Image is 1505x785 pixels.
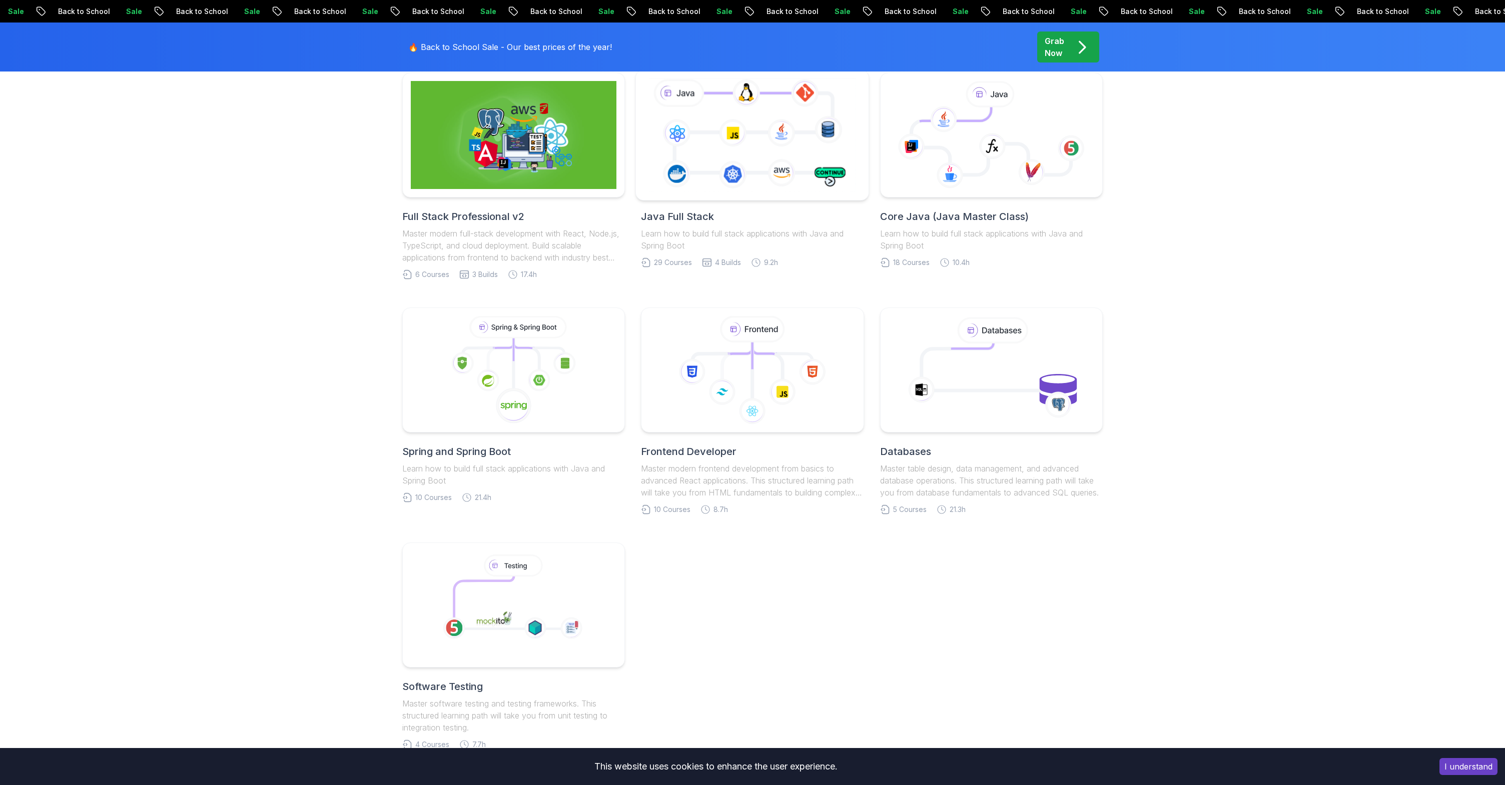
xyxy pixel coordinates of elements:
[472,739,486,749] span: 7.7h
[402,679,625,693] h2: Software Testing
[641,307,864,514] a: Frontend DeveloperMaster modern frontend development from basics to advanced React applications. ...
[639,6,707,16] p: Back to School
[641,227,864,251] p: Learn how to build full stack applications with Java and Spring Boot
[1111,6,1179,16] p: Back to School
[641,72,864,267] a: Java Full StackLearn how to build full stack applications with Java and Spring Boot29 Courses4 Bu...
[167,6,235,16] p: Back to School
[654,257,692,267] span: 29 Courses
[893,504,927,514] span: 5 Courses
[1297,6,1329,16] p: Sale
[408,41,612,53] p: 🔥 Back to School Sale - Our best prices of the year!
[402,542,625,749] a: Software TestingMaster software testing and testing frameworks. This structured learning path wil...
[1229,6,1297,16] p: Back to School
[993,6,1061,16] p: Back to School
[950,504,966,514] span: 21.3h
[402,444,625,458] h2: Spring and Spring Boot
[953,257,970,267] span: 10.4h
[415,492,452,502] span: 10 Courses
[715,257,741,267] span: 4 Builds
[471,6,503,16] p: Sale
[880,462,1103,498] p: Master table design, data management, and advanced database operations. This structured learning ...
[415,269,449,279] span: 6 Courses
[893,257,930,267] span: 18 Courses
[880,72,1103,267] a: Core Java (Java Master Class)Learn how to build full stack applications with Java and Spring Boot...
[825,6,857,16] p: Sale
[641,444,864,458] h2: Frontend Developer
[1061,6,1093,16] p: Sale
[641,209,864,223] h2: Java Full Stack
[880,444,1103,458] h2: Databases
[1045,35,1064,59] p: Grab Now
[472,269,498,279] span: 3 Builds
[415,739,449,749] span: 4 Courses
[757,6,825,16] p: Back to School
[235,6,267,16] p: Sale
[641,462,864,498] p: Master modern frontend development from basics to advanced React applications. This structured le...
[713,504,728,514] span: 8.7h
[764,257,778,267] span: 9.2h
[1347,6,1415,16] p: Back to School
[49,6,117,16] p: Back to School
[943,6,975,16] p: Sale
[411,81,616,189] img: Full Stack Professional v2
[1439,758,1497,775] button: Accept cookies
[402,697,625,733] p: Master software testing and testing frameworks. This structured learning path will take you from ...
[403,6,471,16] p: Back to School
[1415,6,1447,16] p: Sale
[402,209,625,223] h2: Full Stack Professional v2
[117,6,149,16] p: Sale
[875,6,943,16] p: Back to School
[654,504,690,514] span: 10 Courses
[880,227,1103,251] p: Learn how to build full stack applications with Java and Spring Boot
[521,6,589,16] p: Back to School
[8,755,1424,777] div: This website uses cookies to enhance the user experience.
[475,492,491,502] span: 21.4h
[285,6,353,16] p: Back to School
[353,6,385,16] p: Sale
[707,6,739,16] p: Sale
[521,269,537,279] span: 17.4h
[880,307,1103,514] a: DatabasesMaster table design, data management, and advanced database operations. This structured ...
[1179,6,1211,16] p: Sale
[402,462,625,486] p: Learn how to build full stack applications with Java and Spring Boot
[402,307,625,502] a: Spring and Spring BootLearn how to build full stack applications with Java and Spring Boot10 Cour...
[402,72,625,279] a: Full Stack Professional v2Full Stack Professional v2Master modern full-stack development with Rea...
[589,6,621,16] p: Sale
[402,227,625,263] p: Master modern full-stack development with React, Node.js, TypeScript, and cloud deployment. Build...
[880,209,1103,223] h2: Core Java (Java Master Class)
